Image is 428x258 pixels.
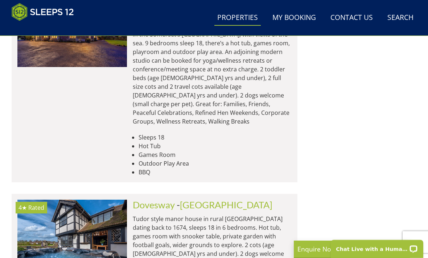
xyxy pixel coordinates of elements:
li: Sleeps 18 [139,133,292,142]
p: Large Victorian country house in a commanding position in the Somerset’s [GEOGRAPHIC_DATA], with ... [133,21,292,126]
iframe: Customer reviews powered by Trustpilot [8,25,84,32]
a: Properties [214,10,261,26]
iframe: LiveChat chat widget [326,235,428,258]
li: BBQ [139,168,292,176]
span: Rated [28,204,44,212]
li: Games Room [139,150,292,159]
a: Dovesway [133,199,175,210]
a: Search [384,10,416,26]
a: [GEOGRAPHIC_DATA] [180,199,272,210]
a: Contact Us [328,10,376,26]
span: Dovesway has a 4 star rating under the Quality in Tourism Scheme [18,204,27,212]
span: - [177,199,272,210]
li: Hot Tub [139,142,292,150]
li: Outdoor Play Area [139,159,292,168]
a: My Booking [269,10,319,26]
img: Sleeps 12 [12,3,74,21]
p: Enquire Now [297,244,406,254]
